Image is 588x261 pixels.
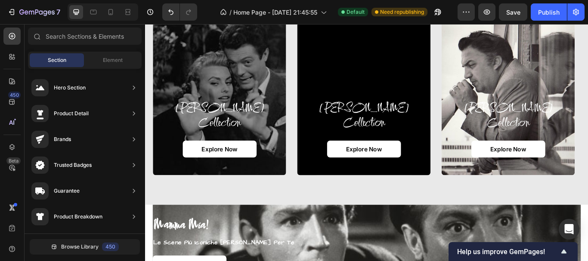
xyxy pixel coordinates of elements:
h2: [PERSON_NAME] collection [187,89,322,125]
span: Save [506,9,520,16]
h2: [PERSON_NAME] collection [356,89,490,125]
div: Product Detail [54,109,89,118]
p: Explore Now [234,141,275,150]
button: Browse Library450 [30,239,140,255]
div: Hero Section [54,83,86,92]
div: Guarantee [54,187,80,195]
button: Save [499,3,527,21]
div: Trusted Badges [54,161,92,169]
div: 450 [8,92,21,98]
h2: mamma mia! [9,224,508,245]
span: Help us improve GemPages! [457,248,559,256]
p: Explore Now [402,141,444,150]
div: Beta [6,157,21,164]
span: / [229,8,232,17]
span: Browse Library [61,243,99,251]
button: 7 [3,3,64,21]
span: Element [103,56,123,64]
div: Open Intercom Messenger [559,219,579,240]
span: Default [347,8,365,16]
p: Explore Now [65,141,107,150]
span: Home Page - [DATE] 21:45:55 [233,8,317,17]
h2: [PERSON_NAME] collection [19,89,154,125]
span: Section [48,56,66,64]
button: Publish [531,3,567,21]
span: Need republishing [380,8,424,16]
p: 7 [56,7,60,17]
input: Search Sections & Elements [28,28,142,45]
div: 450 [102,243,119,251]
div: Publish [538,8,560,17]
p: le scene più iconiche [PERSON_NAME] per te [9,251,507,259]
iframe: Design area [145,24,588,261]
div: Undo/Redo [162,3,197,21]
div: Product Breakdown [54,212,102,221]
button: Show survey - Help us improve GemPages! [457,246,569,257]
div: Brands [54,135,71,144]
